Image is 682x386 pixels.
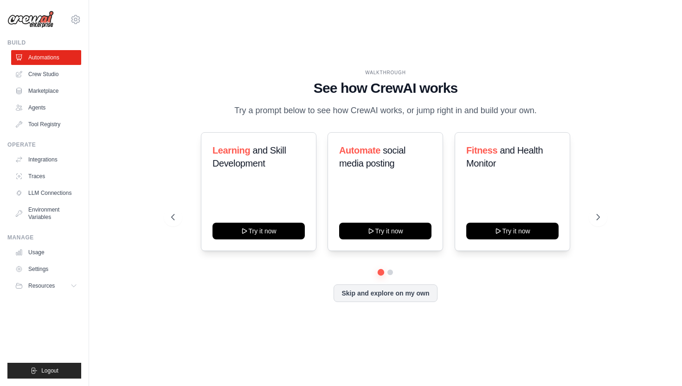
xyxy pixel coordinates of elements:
h1: See how CrewAI works [171,80,599,96]
div: Manage [7,234,81,241]
a: Settings [11,262,81,277]
a: Environment Variables [11,202,81,225]
span: Automate [339,145,380,155]
button: Try it now [339,223,431,239]
span: and Health Monitor [466,145,543,168]
a: Tool Registry [11,117,81,132]
a: Integrations [11,152,81,167]
span: Resources [28,282,55,289]
span: Learning [212,145,250,155]
button: Try it now [466,223,559,239]
button: Try it now [212,223,305,239]
span: Logout [41,367,58,374]
div: Build [7,39,81,46]
span: Fitness [466,145,497,155]
a: Traces [11,169,81,184]
a: Usage [11,245,81,260]
a: LLM Connections [11,186,81,200]
a: Crew Studio [11,67,81,82]
button: Skip and explore on my own [334,284,437,302]
button: Logout [7,363,81,379]
p: Try a prompt below to see how CrewAI works, or jump right in and build your own. [230,104,541,117]
div: Operate [7,141,81,148]
a: Agents [11,100,81,115]
button: Resources [11,278,81,293]
img: Logo [7,11,54,28]
div: WALKTHROUGH [171,69,599,76]
a: Automations [11,50,81,65]
a: Marketplace [11,84,81,98]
